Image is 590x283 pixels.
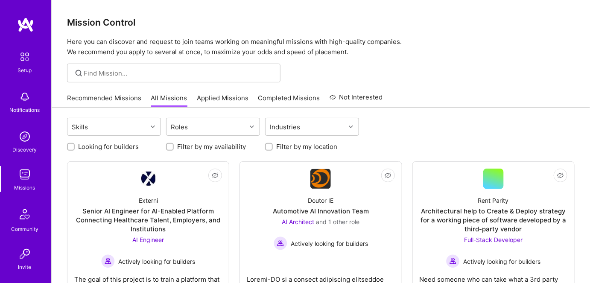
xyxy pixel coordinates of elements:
[250,125,254,129] i: icon Chevron
[15,183,35,192] div: Missions
[67,37,575,57] p: Here you can discover and request to join teams working on meaningful missions with high-quality ...
[139,196,158,205] div: Externi
[118,257,196,266] span: Actively looking for builders
[464,236,523,243] span: Full-Stack Developer
[557,172,564,179] i: icon EyeClosed
[310,169,331,189] img: Company Logo
[478,196,509,205] div: Rent Parity
[67,93,141,108] a: Recommended Missions
[11,225,38,233] div: Community
[74,68,84,78] i: icon SearchGrey
[273,207,369,216] div: Automotive AI Innovation Team
[16,245,33,263] img: Invite
[291,239,368,248] span: Actively looking for builders
[101,254,115,268] img: Actively looking for builders
[349,125,353,129] i: icon Chevron
[70,121,91,133] div: Skills
[169,121,190,133] div: Roles
[276,142,337,151] label: Filter by my location
[16,88,33,105] img: bell
[308,196,333,205] div: Doutor IE
[13,145,37,154] div: Discovery
[446,254,460,268] img: Actively looking for builders
[258,93,320,108] a: Completed Missions
[141,172,155,186] img: Company Logo
[330,92,383,108] a: Not Interested
[197,93,248,108] a: Applied Missions
[16,48,34,66] img: setup
[16,166,33,183] img: teamwork
[177,142,246,151] label: Filter by my availability
[15,204,35,225] img: Community
[151,93,187,108] a: All Missions
[78,142,139,151] label: Looking for builders
[16,128,33,145] img: discovery
[151,125,155,129] i: icon Chevron
[268,121,303,133] div: Industries
[385,172,391,179] i: icon EyeClosed
[17,17,34,32] img: logo
[74,207,222,233] div: Senior AI Engineer for AI-Enabled Platform Connecting Healthcare Talent, Employers, and Institutions
[18,66,32,75] div: Setup
[274,236,287,250] img: Actively looking for builders
[420,207,567,233] div: Architectural help to Create & Deploy strategy for a working piece of software developed by a thi...
[132,236,164,243] span: AI Engineer
[10,105,40,114] div: Notifications
[316,218,359,225] span: and 1 other role
[282,218,314,225] span: AI Architect
[18,263,32,271] div: Invite
[67,17,575,28] h3: Mission Control
[463,257,540,266] span: Actively looking for builders
[212,172,219,179] i: icon EyeClosed
[84,69,274,78] input: Find Mission...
